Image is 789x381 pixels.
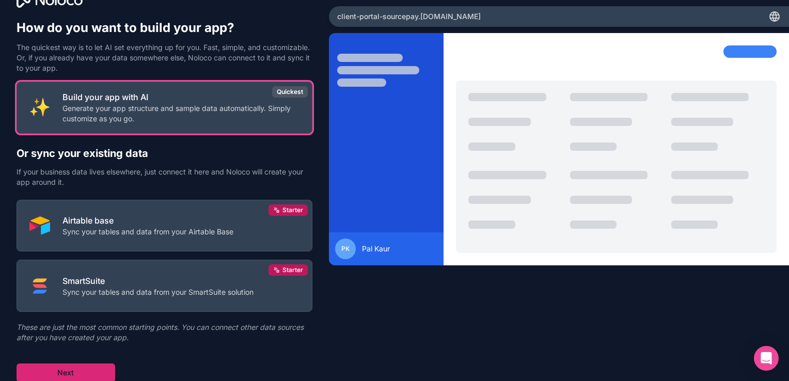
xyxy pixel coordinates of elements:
span: Pal Kaur [362,244,390,254]
button: INTERNAL_WITH_AIBuild your app with AIGenerate your app structure and sample data automatically. ... [17,82,312,134]
img: INTERNAL_WITH_AI [29,97,50,118]
p: The quickest way is to let AI set everything up for you. Fast, simple, and customizable. Or, if y... [17,42,312,73]
p: If your business data lives elsewhere, just connect it here and Noloco will create your app aroun... [17,167,312,187]
span: Starter [282,206,303,214]
div: Open Intercom Messenger [754,346,779,371]
span: Starter [282,266,303,274]
p: SmartSuite [62,275,254,287]
p: Sync your tables and data from your Airtable Base [62,227,233,237]
p: Sync your tables and data from your SmartSuite solution [62,287,254,297]
p: Generate your app structure and sample data automatically. Simply customize as you go. [62,103,299,124]
img: AIRTABLE [29,215,50,236]
button: AIRTABLEAirtable baseSync your tables and data from your Airtable BaseStarter [17,200,312,252]
p: Build your app with AI [62,91,299,103]
h2: Or sync your existing data [17,146,312,161]
p: These are just the most common starting points. You can connect other data sources after you have... [17,322,312,343]
span: client-portal-sourcepay .[DOMAIN_NAME] [337,11,481,22]
img: SMART_SUITE [29,276,50,296]
h1: How do you want to build your app? [17,20,312,36]
div: Quickest [272,86,308,98]
p: Airtable base [62,214,233,227]
button: SMART_SUITESmartSuiteSync your tables and data from your SmartSuite solutionStarter [17,260,312,312]
span: PK [341,245,350,253]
